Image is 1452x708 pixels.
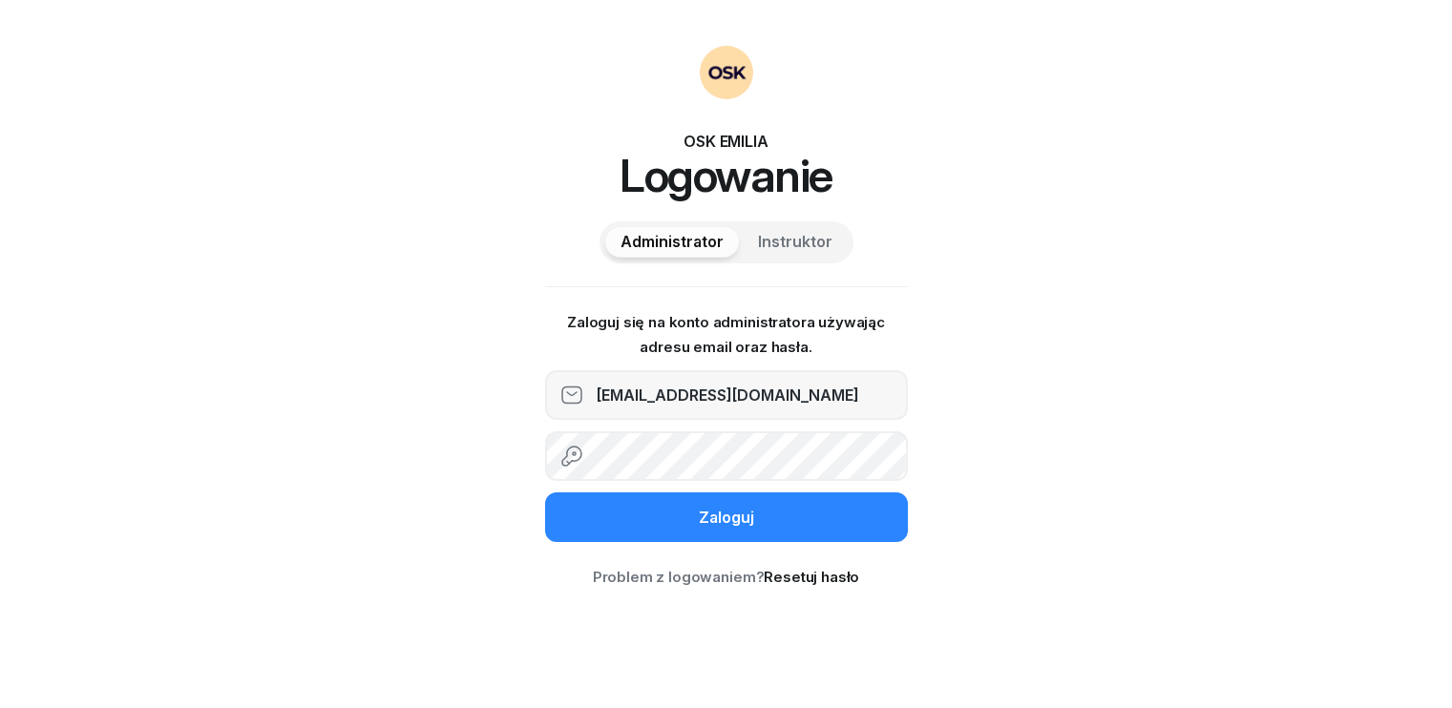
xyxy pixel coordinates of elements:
[700,46,753,99] img: OSKAdmin
[545,492,908,542] button: Zaloguj
[621,230,724,255] span: Administrator
[545,370,908,420] input: Adres email
[545,153,908,198] h1: Logowanie
[605,227,739,258] button: Administrator
[545,310,908,359] p: Zaloguj się na konto administratora używając adresu email oraz hasła.
[764,568,859,586] a: Resetuj hasło
[545,565,908,590] div: Problem z logowaniem?
[545,130,908,153] div: OSK EMILIA
[743,227,848,258] button: Instruktor
[699,506,754,531] div: Zaloguj
[758,230,832,255] span: Instruktor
